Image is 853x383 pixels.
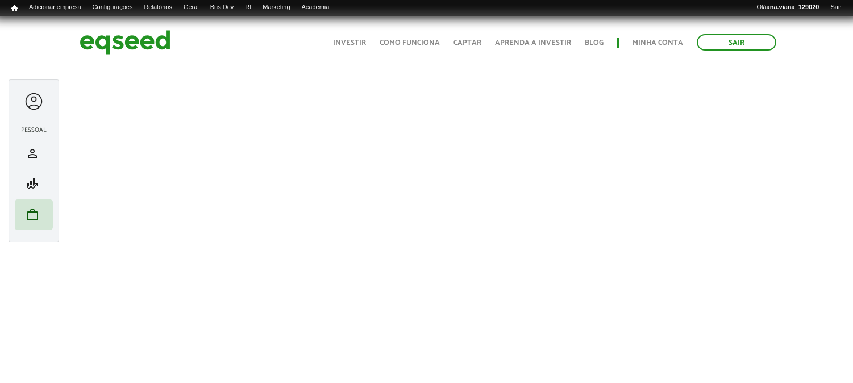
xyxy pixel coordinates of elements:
span: Início [11,4,18,12]
li: Meu portfólio [15,199,53,230]
span: work [26,208,39,222]
a: Sair [697,34,776,51]
a: finance_mode [18,177,50,191]
a: Expandir menu [23,91,44,112]
a: Blog [585,39,604,47]
a: person [18,147,50,160]
a: RI [239,3,257,12]
a: work [18,208,50,222]
img: EqSeed [80,27,170,57]
strong: ana.viana_129020 [767,3,819,10]
a: Aprenda a investir [495,39,571,47]
a: Geral [178,3,205,12]
a: Investir [333,39,366,47]
li: Meu perfil [15,138,53,169]
a: Minha conta [633,39,683,47]
li: Minha simulação [15,169,53,199]
span: finance_mode [26,177,39,191]
a: Academia [296,3,335,12]
a: Adicionar empresa [23,3,87,12]
a: Sair [825,3,847,12]
a: Relatórios [138,3,177,12]
span: person [26,147,39,160]
a: Oláana.viana_129020 [751,3,825,12]
a: Como funciona [380,39,440,47]
a: Configurações [87,3,139,12]
a: Bus Dev [205,3,240,12]
a: Início [6,3,23,14]
a: Captar [453,39,481,47]
h2: Pessoal [15,127,53,134]
a: Marketing [257,3,296,12]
